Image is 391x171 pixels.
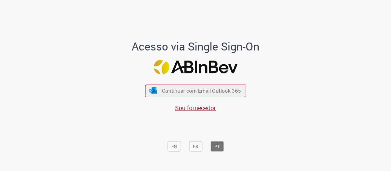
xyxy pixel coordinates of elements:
[175,103,216,112] a: Sou fornecedor
[210,141,224,151] button: PT
[162,87,241,94] span: Continuar com Email Outlook 365
[189,141,202,151] button: ES
[167,141,181,151] button: EN
[145,84,246,97] button: ícone Azure/Microsoft 360 Continuar com Email Outlook 365
[154,60,237,75] img: Logo ABInBev
[111,40,280,52] h1: Acesso via Single Sign-On
[149,87,158,94] img: ícone Azure/Microsoft 360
